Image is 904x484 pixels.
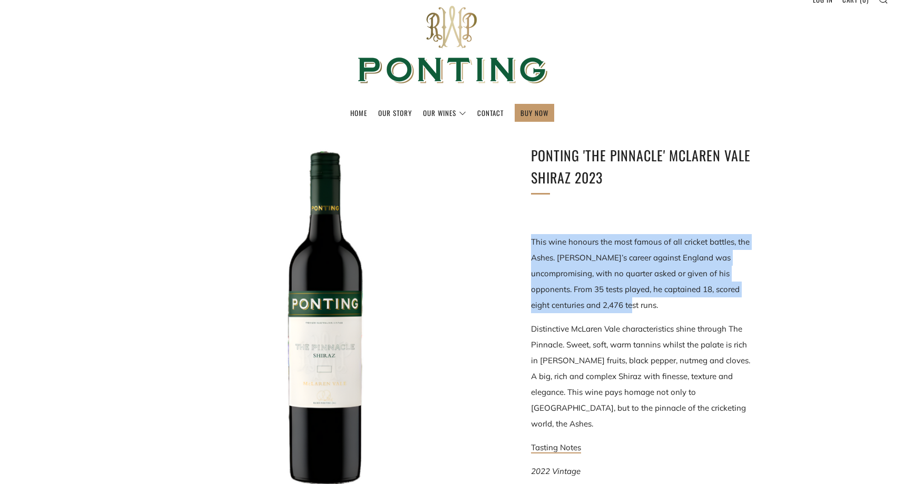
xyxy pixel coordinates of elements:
a: Tasting Notes [531,442,581,453]
a: BUY NOW [520,104,548,121]
a: Contact [477,104,504,121]
em: 2022 Vintage [531,466,581,476]
h1: Ponting 'The Pinnacle' McLaren Vale Shiraz 2023 [531,144,752,188]
a: Our Story [378,104,412,121]
p: This wine honours the most famous of all cricket battles, the Ashes. [PERSON_NAME]’s career again... [531,234,752,313]
a: Our Wines [423,104,466,121]
a: Home [350,104,367,121]
p: Distinctive McLaren Vale characteristics shine through The Pinnacle. Sweet, soft, warm tannins wh... [531,321,752,432]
